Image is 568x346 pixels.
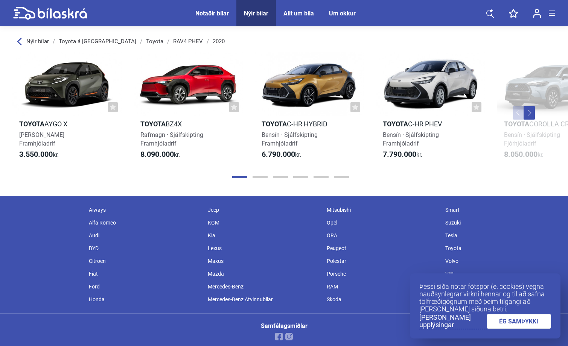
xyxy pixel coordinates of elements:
[255,52,364,166] a: ToyotaC-HR HYBRIDBensín · SjálfskiptingFramhjóladrif6.790.000kr.
[253,176,268,178] button: Page 2
[314,176,329,178] button: Page 5
[442,242,560,255] div: Toyota
[262,150,301,159] span: kr.
[376,120,485,128] h2: C-HR PHEV
[85,229,204,242] div: Audi
[323,203,442,216] div: Mitsubishi
[244,10,268,17] a: Nýir bílar
[323,255,442,267] div: Polestar
[513,106,524,120] button: Previous
[204,293,323,306] div: Mercedes-Benz Atvinnubílar
[442,203,560,216] div: Smart
[383,150,416,159] b: 7.790.000
[213,38,225,44] a: 2020
[232,176,247,178] button: Page 1
[262,131,318,147] span: Bensín · Sjálfskipting Framhjóladrif
[204,216,323,229] div: KGM
[262,150,295,159] b: 6.790.000
[283,10,314,17] a: Allt um bíla
[19,150,53,159] b: 3.550.000
[323,216,442,229] div: Opel
[19,131,64,147] span: [PERSON_NAME] Framhjóladrif
[140,150,174,159] b: 8.090.000
[323,229,442,242] div: ORA
[255,120,364,128] h2: C-HR HYBRID
[442,229,560,242] div: Tesla
[85,267,204,280] div: Fiat
[262,120,287,128] b: Toyota
[26,38,49,45] span: Nýir bílar
[293,176,308,178] button: Page 4
[329,10,356,17] a: Um okkur
[419,314,487,329] a: [PERSON_NAME] upplýsingar
[140,131,203,147] span: Rafmagn · Sjálfskipting Framhjóladrif
[323,242,442,255] div: Peugeot
[323,293,442,306] div: Skoda
[19,150,59,159] span: kr.
[85,203,204,216] div: Aiways
[19,120,44,128] b: Toyota
[173,38,203,44] a: RAV4 PHEV
[504,150,544,159] span: kr.
[504,150,538,159] b: 8.050.000
[146,38,163,44] a: Toyota
[383,150,422,159] span: kr.
[59,38,136,44] a: Toyota á [GEOGRAPHIC_DATA]
[204,203,323,216] div: Jeep
[85,242,204,255] div: BYD
[442,255,560,267] div: Volvo
[261,323,308,329] div: Samfélagsmiðlar
[383,131,439,147] span: Bensín · Sjálfskipting Framhjóladrif
[12,120,122,128] h2: Aygo X
[204,280,323,293] div: Mercedes-Benz
[204,242,323,255] div: Lexus
[134,120,243,128] h2: bZ4X
[442,267,560,280] div: VW
[533,9,541,18] img: user-login.svg
[140,120,166,128] b: Toyota
[376,52,485,166] a: ToyotaC-HR PHEVBensín · SjálfskiptingFramhjóladrif7.790.000kr.
[85,255,204,267] div: Citroen
[273,176,288,178] button: Page 3
[323,267,442,280] div: Porsche
[204,229,323,242] div: Kia
[12,52,122,166] a: ToyotaAygo X[PERSON_NAME]Framhjóladrif3.550.000kr.
[85,293,204,306] div: Honda
[85,280,204,293] div: Ford
[419,283,551,313] p: Þessi síða notar fótspor (e. cookies) vegna nauðsynlegrar virkni hennar og til að safna tölfræðig...
[85,216,204,229] div: Alfa Romeo
[134,52,243,166] a: ToyotabZ4XRafmagn · SjálfskiptingFramhjóladrif8.090.000kr.
[383,120,408,128] b: Toyota
[204,267,323,280] div: Mazda
[195,10,229,17] a: Notaðir bílar
[524,106,535,120] button: Next
[487,314,551,329] a: ÉG SAMÞYKKI
[442,216,560,229] div: Suzuki
[323,280,442,293] div: RAM
[504,131,560,147] span: Bensín · Sjálfskipting Fjórhjóladrif
[204,255,323,267] div: Maxus
[140,150,180,159] span: kr.
[334,176,349,178] button: Page 6
[504,120,529,128] b: Toyota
